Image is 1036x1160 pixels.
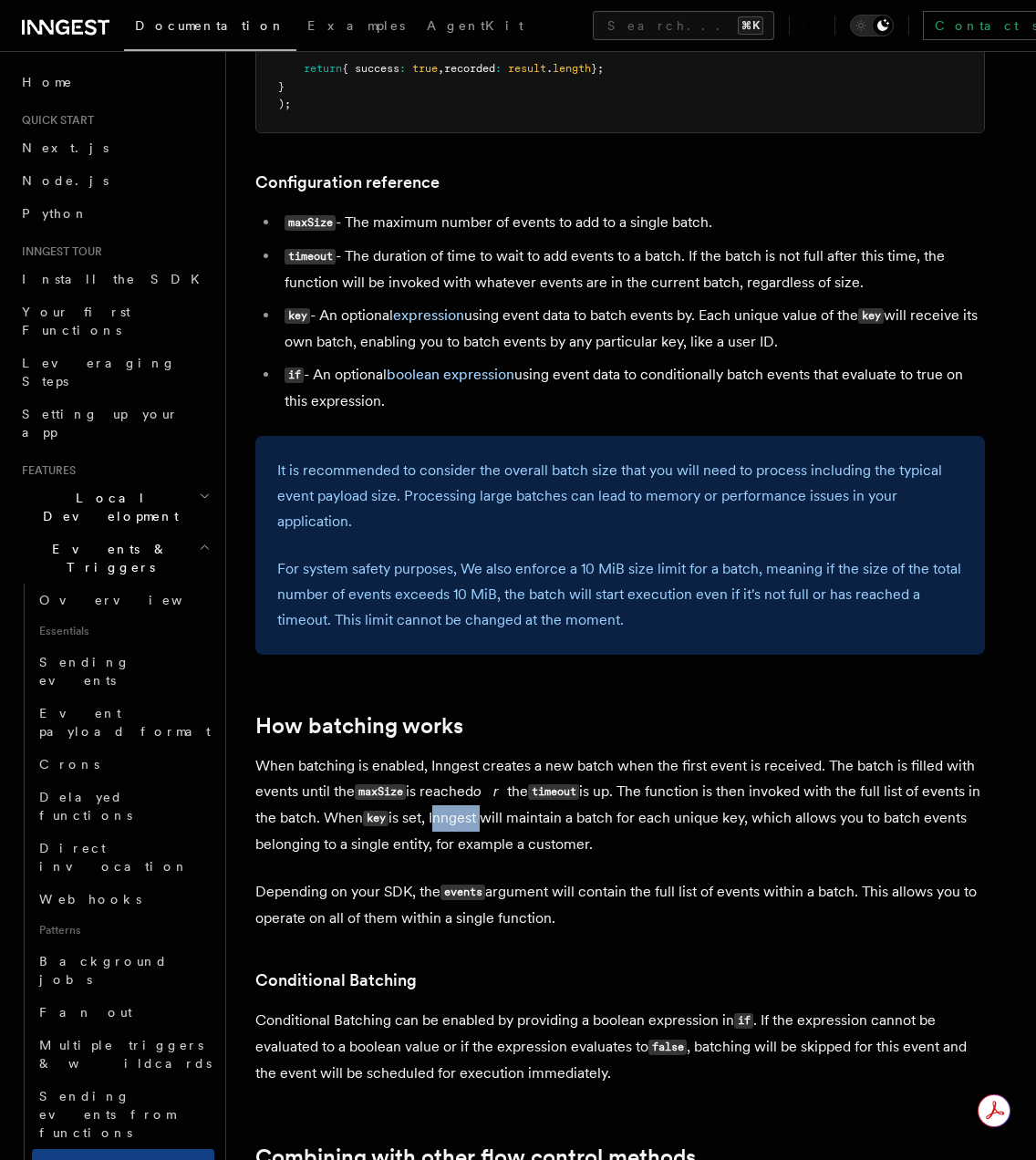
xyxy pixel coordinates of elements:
[416,5,534,49] a: AgentKit
[22,407,179,440] span: Setting up your app
[32,616,214,646] span: Essentials
[296,5,416,49] a: Examples
[22,140,109,155] span: Next.js
[32,781,214,832] a: Delayed functions
[22,206,88,221] span: Python
[342,62,399,75] span: { success
[277,458,963,534] p: It is recommended to consider the overall batch size that you will need to process including the ...
[553,62,591,75] span: length
[363,811,388,826] code: key
[255,713,463,739] a: How batching works
[850,15,894,36] button: Toggle dark mode
[39,593,227,607] span: Overview
[285,308,310,324] code: key
[393,306,464,324] a: expression
[32,1080,214,1149] a: Sending events from functions
[444,62,495,75] span: recorded
[427,18,523,33] span: AgentKit
[32,748,214,781] a: Crons
[473,782,507,800] em: or
[285,249,336,264] code: timeout
[508,62,546,75] span: result
[255,879,985,931] p: Depending on your SDK, the argument will contain the full list of events within a batch. This all...
[285,368,304,383] code: if
[412,62,438,75] span: true
[307,18,405,33] span: Examples
[15,463,76,478] span: Features
[355,784,406,800] code: maxSize
[15,263,214,295] a: Install the SDK
[15,113,94,128] span: Quick start
[285,215,336,231] code: maxSize
[255,753,985,857] p: When batching is enabled, Inngest creates a new batch when the first event is received. The batch...
[22,272,211,286] span: Install the SDK
[22,305,130,337] span: Your first Functions
[15,347,214,398] a: Leveraging Steps
[255,968,417,993] a: Conditional Batching
[32,646,214,697] a: Sending events
[495,62,502,75] span: :
[39,790,132,823] span: Delayed functions
[734,1013,753,1029] code: if
[39,1038,212,1071] span: Multiple triggers & wildcards
[399,62,406,75] span: :
[39,954,168,987] span: Background jobs
[546,62,553,75] span: .
[15,244,102,259] span: Inngest tour
[32,996,214,1029] a: Fan out
[32,584,214,616] a: Overview
[279,362,985,414] li: - An optional using event data to conditionally batch events that evaluate to true on this expres...
[15,131,214,164] a: Next.js
[22,356,176,388] span: Leveraging Steps
[39,841,189,874] span: Direct invocation
[858,308,884,324] code: key
[591,62,604,75] span: };
[15,482,214,533] button: Local Development
[279,210,985,236] li: - The maximum number of events to add to a single batch.
[39,892,141,906] span: Webhooks
[15,295,214,347] a: Your first Functions
[39,655,130,688] span: Sending events
[32,883,214,916] a: Webhooks
[22,173,109,188] span: Node.js
[32,697,214,748] a: Event payload format
[15,489,199,525] span: Local Development
[277,556,963,633] p: For system safety purposes, We also enforce a 10 MiB size limit for a batch, meaning if the size ...
[39,1005,132,1020] span: Fan out
[738,16,763,35] kbd: ⌘K
[278,80,285,93] span: }
[32,945,214,996] a: Background jobs
[255,170,440,195] a: Configuration reference
[15,533,214,584] button: Events & Triggers
[304,62,342,75] span: return
[438,62,444,75] span: ,
[15,197,214,230] a: Python
[15,164,214,197] a: Node.js
[39,706,211,739] span: Event payload format
[15,66,214,98] a: Home
[387,366,514,383] a: boolean expression
[32,916,214,945] span: Patterns
[22,73,73,91] span: Home
[278,98,291,110] span: );
[15,540,199,576] span: Events & Triggers
[648,1040,687,1055] code: false
[528,784,579,800] code: timeout
[32,1029,214,1080] a: Multiple triggers & wildcards
[440,885,485,900] code: events
[255,1008,985,1086] p: Conditional Batching can be enabled by providing a boolean expression in . If the expression cann...
[279,303,985,355] li: - An optional using event data to batch events by. Each unique value of the will receive its own ...
[124,5,296,51] a: Documentation
[39,1089,175,1140] span: Sending events from functions
[135,18,285,33] span: Documentation
[32,832,214,883] a: Direct invocation
[15,398,214,449] a: Setting up your app
[593,11,774,40] button: Search...⌘K
[279,243,985,295] li: - The duration of time to wait to add events to a batch. If the batch is not full after this time...
[39,757,99,772] span: Crons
